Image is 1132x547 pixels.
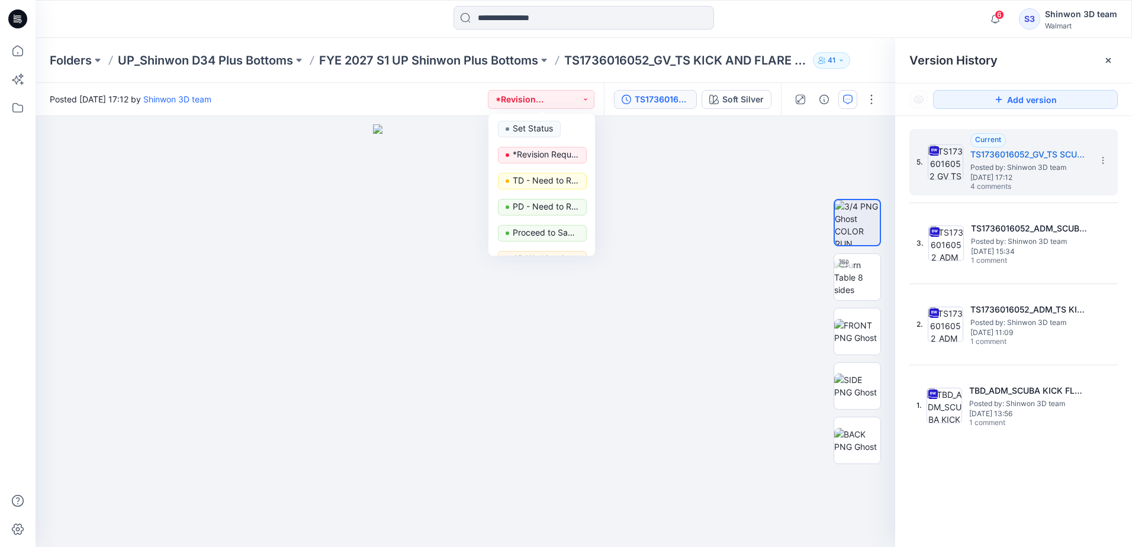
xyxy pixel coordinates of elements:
[971,247,1089,256] span: [DATE] 15:34
[1045,7,1117,21] div: Shinwon 3D team
[970,182,1053,192] span: 4 comments
[970,303,1089,317] h5: TS1736016052_ADM_TS KICK AND FLARE PANT
[916,157,923,168] span: 5.
[513,173,579,188] p: TD - Need to Review
[722,93,764,106] div: Soft Silver
[834,374,880,398] img: SIDE PNG Ghost
[50,52,92,69] a: Folders
[970,162,1089,173] span: Posted by: Shinwon 3D team
[513,147,579,162] p: *Revision Requested
[815,90,834,109] button: Details
[513,199,579,214] p: PD - Need to Review Cost
[834,428,880,453] img: BACK PNG Ghost
[373,124,558,547] img: eyJhbGciOiJIUzI1NiIsImtpZCI6IjAiLCJzbHQiOiJzZXMiLCJ0eXAiOiJKV1QifQ.eyJkYXRhIjp7InR5cGUiOiJzdG9yYW...
[969,384,1088,398] h5: TBD_ADM_SCUBA KICK FLARE
[995,10,1004,20] span: 6
[928,307,963,342] img: TS1736016052_ADM_TS KICK AND FLARE PANT
[970,147,1089,162] h5: TS1736016052_GV_TS SCUBA KICK AND FLARE PANT
[614,90,697,109] button: TS1736016052_GV_TS SCUBA KICK AND FLARE PANT
[118,52,293,69] a: UP_Shinwon D34 Plus Bottoms
[513,121,553,136] p: Set Status
[933,90,1118,109] button: Add version
[513,225,579,240] p: Proceed to Sample
[970,173,1089,182] span: [DATE] 17:12
[970,317,1089,329] span: Posted by: Shinwon 3D team
[916,238,924,249] span: 3.
[928,226,964,261] img: TS1736016052_ADM_SCUBA KICK FLARE PANT
[909,90,928,109] button: Show Hidden Versions
[828,54,835,67] p: 41
[834,319,880,344] img: FRONT PNG Ghost
[916,400,922,411] span: 1.
[635,93,689,106] div: TS1736016052_GV_TS SCUBA KICK AND FLARE PANT
[834,259,880,296] img: Turn Table 8 sides
[970,329,1089,337] span: [DATE] 11:09
[971,236,1089,247] span: Posted by: Shinwon 3D team
[813,52,850,69] button: 41
[835,200,880,245] img: 3/4 PNG Ghost COLOR RUN
[969,398,1088,410] span: Posted by: Shinwon 3D team
[564,52,808,69] p: TS1736016052_GV_TS KICK AND FLARE PANT
[143,94,211,104] a: Shinwon 3D team
[971,221,1089,236] h5: TS1736016052_ADM_SCUBA KICK FLARE PANT
[1104,56,1113,65] button: Close
[969,419,1052,428] span: 1 comment
[975,135,1001,144] span: Current
[928,144,963,180] img: TS1736016052_GV_TS SCUBA KICK AND FLARE PANT
[971,256,1054,266] span: 1 comment
[702,90,771,109] button: Soft Silver
[1045,21,1117,30] div: Walmart
[969,410,1088,418] span: [DATE] 13:56
[50,93,211,105] span: Posted [DATE] 17:12 by
[1019,8,1040,30] div: S3
[927,388,962,423] img: TBD_ADM_SCUBA KICK FLARE
[319,52,538,69] a: FYE 2027 S1 UP Shinwon Plus Bottoms
[513,251,579,266] p: 3D Working Session - Need to Review
[909,53,998,67] span: Version History
[970,337,1053,347] span: 1 comment
[916,319,923,330] span: 2.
